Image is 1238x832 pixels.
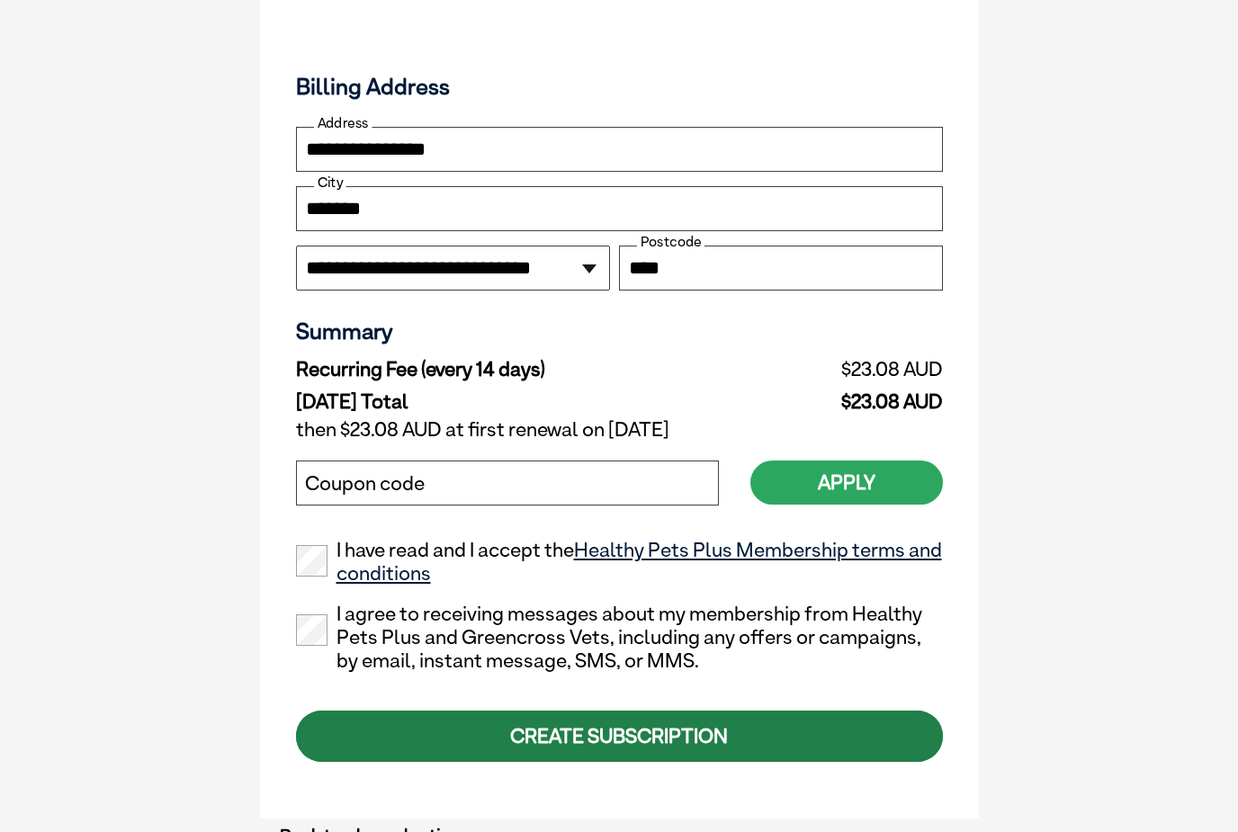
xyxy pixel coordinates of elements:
h3: Summary [296,318,943,344]
label: Address [314,116,372,132]
label: I agree to receiving messages about my membership from Healthy Pets Plus and Greencross Vets, inc... [296,603,943,672]
button: Apply [750,461,943,505]
label: Coupon code [305,472,425,496]
label: City [314,175,346,192]
div: CREATE SUBSCRIPTION [296,711,943,762]
label: Postcode [637,235,704,251]
label: I have read and I accept the [296,539,943,586]
input: I agree to receiving messages about my membership from Healthy Pets Plus and Greencross Vets, inc... [296,614,327,646]
h3: Billing Address [296,73,943,100]
td: [DATE] Total [296,386,752,414]
td: then $23.08 AUD at first renewal on [DATE] [296,414,943,446]
td: Recurring Fee (every 14 days) [296,353,752,386]
input: I have read and I accept theHealthy Pets Plus Membership terms and conditions [296,545,327,577]
td: $23.08 AUD [751,353,942,386]
a: Healthy Pets Plus Membership terms and conditions [336,538,942,585]
td: $23.08 AUD [751,386,942,414]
